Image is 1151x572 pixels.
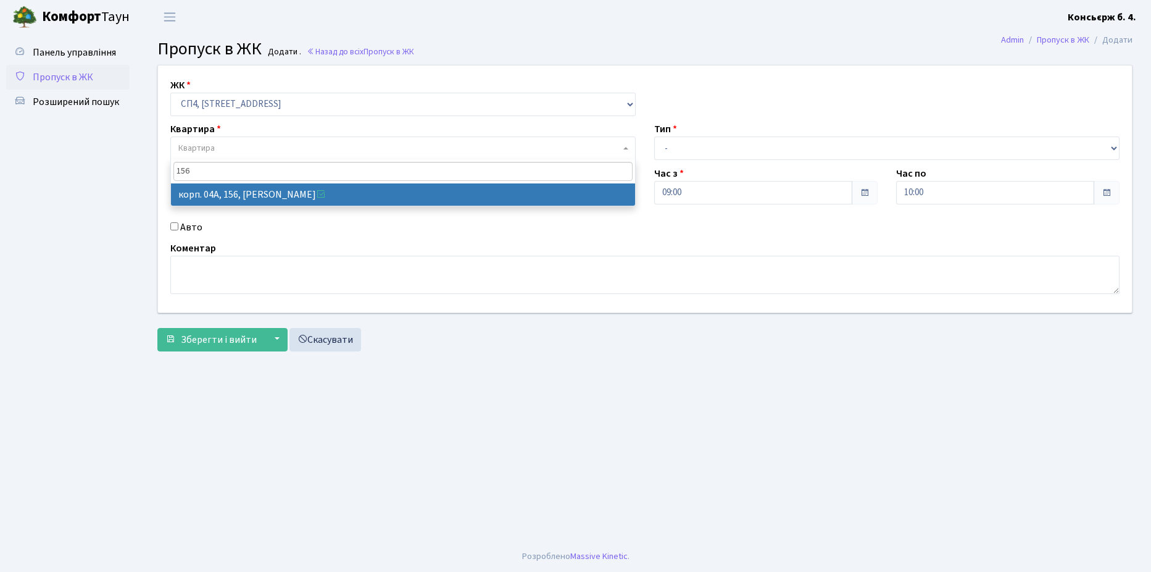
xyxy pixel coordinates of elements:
[154,7,185,27] button: Переключити навігацію
[178,142,215,154] span: Квартира
[1068,11,1136,24] b: Консьєрж б. 4.
[12,5,37,30] img: logo.png
[42,7,101,27] b: Комфорт
[170,241,216,256] label: Коментар
[364,46,414,57] span: Пропуск в ЖК
[896,166,926,181] label: Час по
[171,183,635,206] li: корп. 04А, 156, [PERSON_NAME]
[289,328,361,351] a: Скасувати
[157,36,262,61] span: Пропуск в ЖК
[1068,10,1136,25] a: Консьєрж б. 4.
[33,46,116,59] span: Панель управління
[654,122,677,137] label: Тип
[307,46,414,57] a: Назад до всіхПропуск в ЖК
[157,328,265,351] button: Зберегти і вийти
[180,220,202,235] label: Авто
[570,550,628,563] a: Massive Kinetic
[6,90,130,114] a: Розширений пошук
[522,550,630,563] div: Розроблено .
[33,95,119,109] span: Розширений пошук
[983,27,1151,53] nav: breadcrumb
[170,122,221,137] label: Квартира
[42,7,130,28] span: Таун
[6,40,130,65] a: Панель управління
[1089,33,1132,47] li: Додати
[6,65,130,90] a: Пропуск в ЖК
[33,70,93,84] span: Пропуск в ЖК
[1001,33,1024,46] a: Admin
[1037,33,1089,46] a: Пропуск в ЖК
[654,166,684,181] label: Час з
[265,47,301,57] small: Додати .
[170,78,191,93] label: ЖК
[181,333,257,347] span: Зберегти і вийти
